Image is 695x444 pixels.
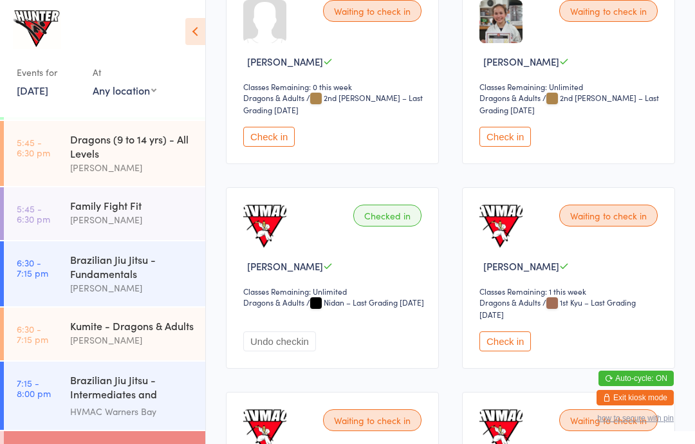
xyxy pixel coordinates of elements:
div: Brazilian Jiu Jitsu - Fundamentals [70,252,194,281]
div: Classes Remaining: 1 this week [479,286,662,297]
div: Classes Remaining: Unlimited [479,81,662,92]
a: [DATE] [17,83,48,97]
div: [PERSON_NAME] [70,281,194,295]
span: / 2nd [PERSON_NAME] – Last Grading [DATE] [479,92,659,115]
div: At [93,62,156,83]
img: Hunter Valley Martial Arts Centre Warners Bay [13,10,61,49]
button: Check in [243,127,295,147]
div: Checked in [353,205,422,227]
div: Waiting to check in [559,409,658,431]
time: 5:45 - 6:30 pm [17,137,50,158]
span: / Nidan – Last Grading [DATE] [306,297,424,308]
button: Undo checkin [243,331,316,351]
button: Check in [479,127,531,147]
span: [PERSON_NAME] [483,55,559,68]
span: [PERSON_NAME] [483,259,559,273]
button: Exit kiosk mode [597,390,674,405]
a: 6:30 -7:15 pmBrazilian Jiu Jitsu - Fundamentals[PERSON_NAME] [4,241,205,306]
div: Classes Remaining: 0 this week [243,81,425,92]
div: HVMAC Warners Bay [70,404,194,419]
time: 6:30 - 7:15 pm [17,324,48,344]
div: Dragons & Adults [243,297,304,308]
div: [PERSON_NAME] [70,212,194,227]
div: Brazilian Jiu Jitsu - Intermediates and Advanced [70,373,194,404]
img: image1679102470.png [479,205,523,248]
a: 5:45 -6:30 pmFamily Fight Fit[PERSON_NAME] [4,187,205,240]
button: Check in [479,331,531,351]
time: 7:15 - 8:00 pm [17,378,51,398]
button: Auto-cycle: ON [598,371,674,386]
a: 6:30 -7:15 pmKumite - Dragons & Adults[PERSON_NAME] [4,308,205,360]
span: / 2nd [PERSON_NAME] – Last Grading [DATE] [243,92,423,115]
div: Classes Remaining: Unlimited [243,286,425,297]
a: 5:45 -6:30 pmDragons (9 to 14 yrs) - All Levels[PERSON_NAME] [4,121,205,186]
div: Events for [17,62,80,83]
div: [PERSON_NAME] [70,160,194,175]
time: 6:30 - 7:15 pm [17,257,48,278]
div: Dragons & Adults [479,297,541,308]
div: Waiting to check in [559,205,658,227]
button: how to secure with pin [597,414,674,423]
time: 5:45 - 6:30 pm [17,203,50,224]
a: 7:15 -8:00 pmBrazilian Jiu Jitsu - Intermediates and AdvancedHVMAC Warners Bay [4,362,205,430]
div: Family Fight Fit [70,198,194,212]
div: Kumite - Dragons & Adults [70,319,194,333]
div: [PERSON_NAME] [70,333,194,347]
img: image1665548742.png [243,205,286,248]
span: [PERSON_NAME] [247,55,323,68]
div: Dragons (9 to 14 yrs) - All Levels [70,132,194,160]
div: Dragons & Adults [479,92,541,103]
span: [PERSON_NAME] [247,259,323,273]
div: Any location [93,83,156,97]
div: Dragons & Adults [243,92,304,103]
div: Waiting to check in [323,409,422,431]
